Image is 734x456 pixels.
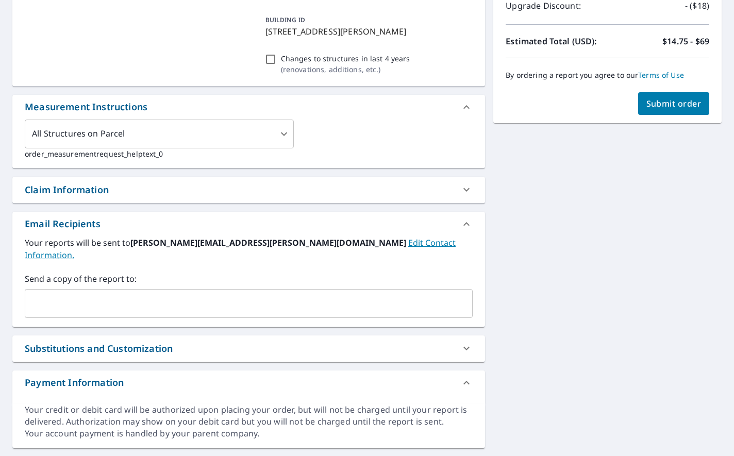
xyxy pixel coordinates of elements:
[25,237,456,261] a: EditContactInfo
[506,35,607,47] p: Estimated Total (USD):
[25,183,109,197] div: Claim Information
[25,404,473,428] div: Your credit or debit card will be authorized upon placing your order, but will not be charged unt...
[25,237,473,261] label: Your reports will be sent to
[25,120,294,148] div: All Structures on Parcel
[281,64,410,75] p: ( renovations, additions, etc. )
[12,177,485,203] div: Claim Information
[638,70,684,80] a: Terms of Use
[506,71,709,80] p: By ordering a report you agree to our
[25,428,473,440] div: Your account payment is handled by your parent company.
[25,342,173,356] div: Substitutions and Customization
[12,370,485,395] div: Payment Information
[281,53,410,64] p: Changes to structures in last 4 years
[12,212,485,237] div: Email Recipients
[25,100,147,114] div: Measurement Instructions
[646,98,702,109] span: Submit order
[25,273,473,285] label: Send a copy of the report to:
[25,217,101,231] div: Email Recipients
[662,35,709,47] p: $14.75 - $69
[25,376,124,390] div: Payment Information
[130,237,408,248] b: [PERSON_NAME][EMAIL_ADDRESS][PERSON_NAME][DOMAIN_NAME]
[265,15,305,24] p: BUILDING ID
[25,148,473,159] p: order_measurementrequest_helptext_0
[12,95,485,120] div: Measurement Instructions
[12,335,485,362] div: Substitutions and Customization
[638,92,710,115] button: Submit order
[265,25,469,38] p: [STREET_ADDRESS][PERSON_NAME]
